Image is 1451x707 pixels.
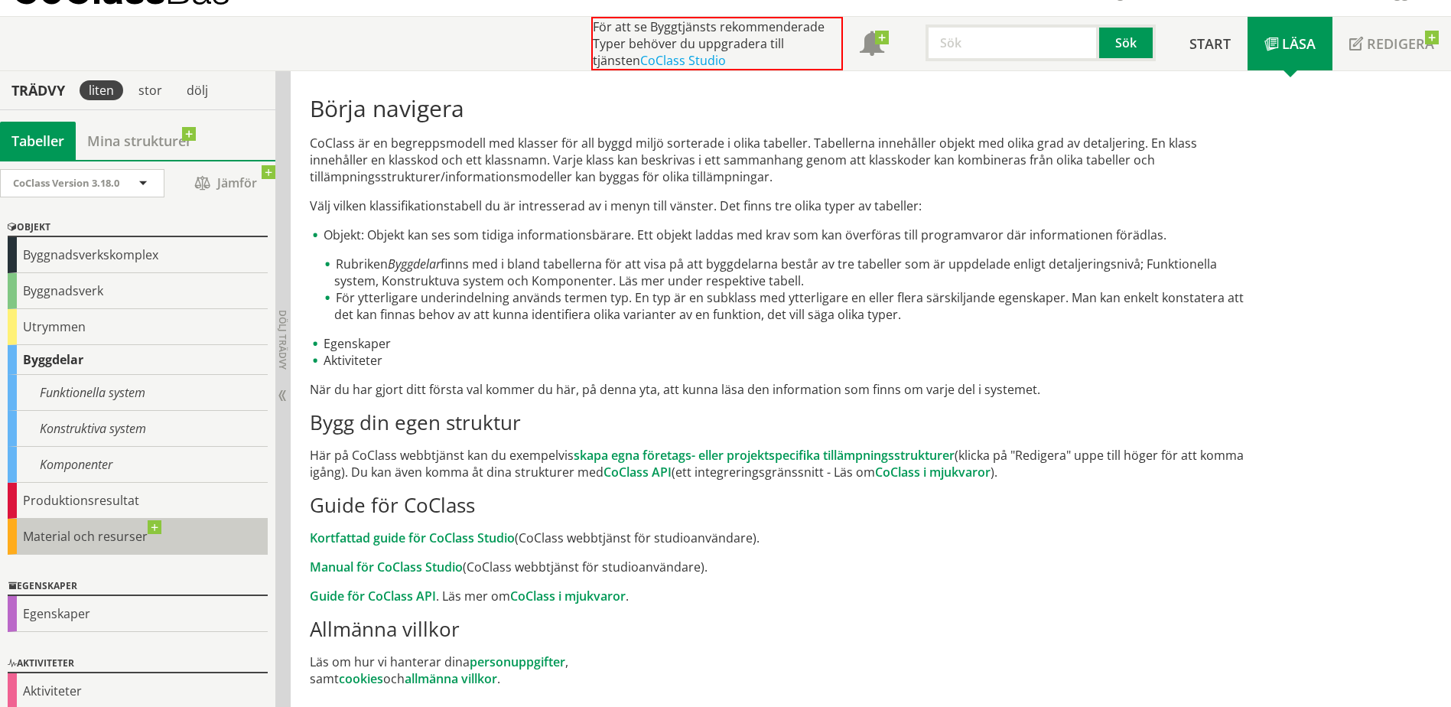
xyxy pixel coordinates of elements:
a: skapa egna företags- eller projektspecifika tillämpningsstrukturer [574,447,955,464]
a: Mina strukturer [76,122,203,160]
p: CoClass är en begreppsmodell med klasser för all byggd miljö sorterade i olika tabeller. Tabeller... [310,135,1250,185]
div: Komponenter [8,447,268,483]
a: CoClass i mjukvaror [510,588,626,604]
div: Egenskaper [8,578,268,596]
a: Start [1173,17,1248,70]
li: För ytterligare underindelning används termen typ. En typ är en subklass med ytterligare en eller... [322,289,1250,323]
h2: Bygg din egen struktur [310,410,1250,435]
a: Kortfattad guide för CoClass Studio [310,529,515,546]
div: Material och resurser [8,519,268,555]
a: Redigera [1332,17,1451,70]
div: Byggnadsverk [8,273,268,309]
li: Rubriken finns med i bland tabellerna för att visa på att byggdelarna består av tre tabeller som ... [322,256,1250,289]
h1: Börja navigera [310,95,1250,122]
a: Guide för CoClass API [310,588,436,604]
span: Läsa [1282,34,1316,53]
h2: Guide för CoClass [310,493,1250,517]
p: När du har gjort ditt första val kommer du här, på denna yta, att kunna läsa den information som ... [310,381,1250,398]
div: Trädvy [3,82,73,99]
div: liten [80,80,123,100]
a: cookies [339,670,383,687]
a: CoClass API [603,464,672,481]
span: Jämför [180,170,272,197]
span: CoClass Version 3.18.0 [13,176,119,190]
em: Byggdelar [388,256,441,272]
a: Läsa [1248,17,1332,70]
button: Sök [1099,24,1156,61]
p: . Läs mer om . [310,588,1250,604]
div: Egenskaper [8,596,268,632]
p: Välj vilken klassifikationstabell du är intresserad av i menyn till vänster. Det finns tre olika ... [310,197,1250,214]
a: CoClass i mjukvaror [875,464,991,481]
a: allmänna villkor [405,670,497,687]
p: Här på CoClass webbtjänst kan du exempelvis (klicka på "Redigera" uppe till höger för att komma i... [310,447,1250,481]
div: För att se Byggtjänsts rekommenderade Typer behöver du uppgradera till tjänsten [591,17,843,70]
a: personuppgifter [470,653,565,670]
p: Läs om hur vi hanterar dina , samt och . [310,653,1250,687]
div: Objekt [8,219,268,237]
p: (CoClass webbtjänst för studioanvändare). [310,559,1250,575]
h2: Allmänna villkor [310,617,1250,641]
div: Funktionella system [8,375,268,411]
li: Objekt: Objekt kan ses som tidiga informationsbärare. Ett objekt laddas med krav som kan överföra... [310,226,1250,323]
li: Egenskaper [310,335,1250,352]
div: Byggnadsverkskomplex [8,237,268,273]
div: stor [129,80,171,100]
div: Aktiviteter [8,655,268,673]
div: Produktionsresultat [8,483,268,519]
a: CoClass Studio [640,52,726,69]
div: Utrymmen [8,309,268,345]
span: Notifikationer [860,33,884,57]
p: (CoClass webbtjänst för studioanvändare). [310,529,1250,546]
a: Manual för CoClass Studio [310,559,463,575]
div: dölj [177,80,217,100]
div: Konstruktiva system [8,411,268,447]
span: Redigera [1367,34,1434,53]
div: Byggdelar [8,345,268,375]
span: Dölj trädvy [276,310,289,370]
input: Sök [926,24,1099,61]
li: Aktiviteter [310,352,1250,369]
span: Start [1189,34,1231,53]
